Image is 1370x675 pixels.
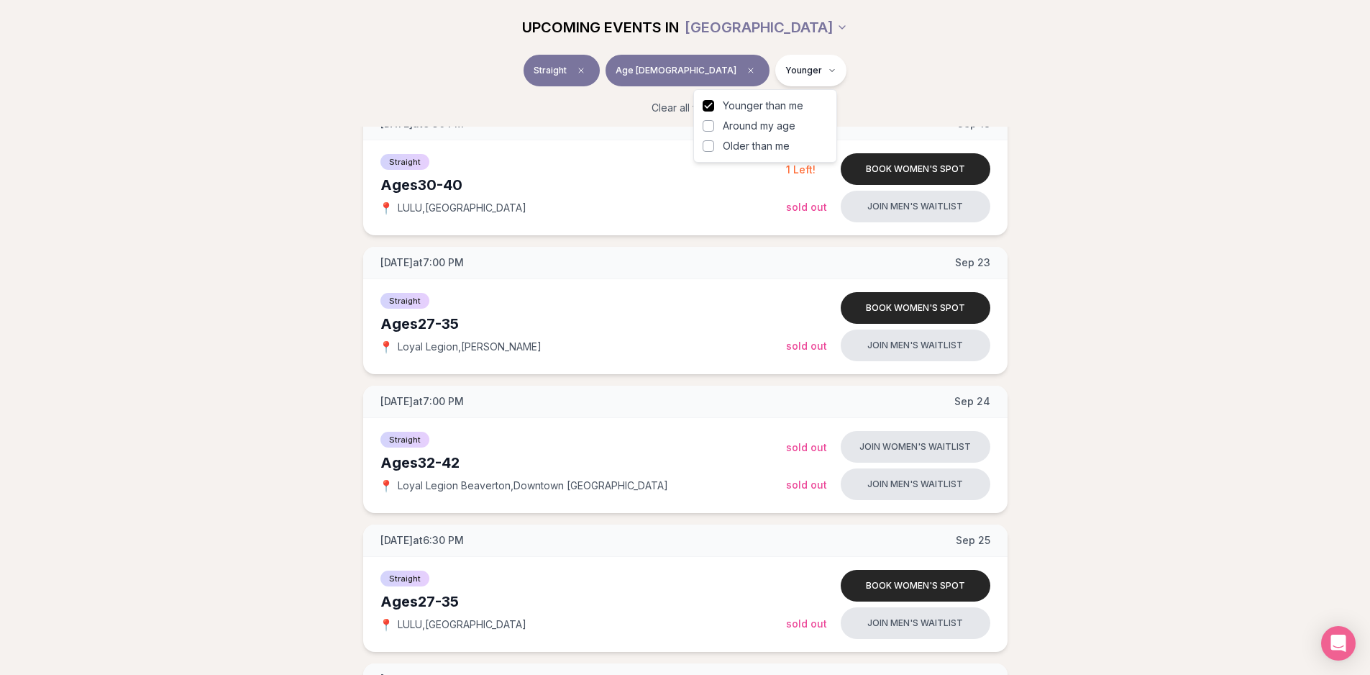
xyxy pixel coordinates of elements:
[534,65,567,76] span: Straight
[785,65,822,76] span: Younger
[380,480,392,491] span: 📍
[956,533,990,548] span: Sep 25
[616,65,736,76] span: Age [DEMOGRAPHIC_DATA]
[841,468,990,500] button: Join men's waitlist
[841,153,990,185] button: Book women's spot
[742,62,759,79] span: Clear age
[380,255,464,270] span: [DATE] at 7:00 PM
[723,99,803,113] span: Younger than me
[572,62,590,79] span: Clear event type filter
[380,432,429,448] span: Straight
[841,570,990,602] button: Book women's spot
[380,293,429,309] span: Straight
[786,340,827,352] span: Sold Out
[398,617,526,632] span: LULU , [GEOGRAPHIC_DATA]
[380,592,786,612] div: Ages 27-35
[703,120,714,132] button: Around my age
[522,17,679,37] span: UPCOMING EVENTS IN
[380,314,786,334] div: Ages 27-35
[398,201,526,215] span: LULU , [GEOGRAPHIC_DATA]
[786,163,816,176] span: 1 Left!
[606,55,770,86] button: Age [DEMOGRAPHIC_DATA]Clear age
[841,431,990,463] button: Join women's waitlist
[786,201,827,213] span: Sold Out
[786,479,827,491] span: Sold Out
[380,571,429,586] span: Straight
[786,617,827,630] span: Sold Out
[643,92,727,124] button: Clear all filters
[703,140,714,152] button: Older than me
[775,55,846,86] button: Younger
[524,55,600,86] button: StraightClear event type filter
[380,533,464,548] span: [DATE] at 6:30 PM
[841,191,990,222] button: Join men's waitlist
[723,139,790,153] span: Older than me
[380,453,786,473] div: Ages 32-42
[723,119,795,133] span: Around my age
[398,479,668,493] span: Loyal Legion Beaverton , Downtown [GEOGRAPHIC_DATA]
[841,607,990,639] button: Join men's waitlist
[841,330,990,361] button: Join men's waitlist
[955,255,990,270] span: Sep 23
[380,154,429,170] span: Straight
[685,12,848,43] button: [GEOGRAPHIC_DATA]
[380,202,392,214] span: 📍
[380,341,392,353] span: 📍
[786,441,827,453] span: Sold Out
[841,292,990,324] button: Book women's spot
[1321,626,1356,661] div: Open Intercom Messenger
[954,394,990,409] span: Sep 24
[380,394,464,409] span: [DATE] at 7:00 PM
[380,175,786,195] div: Ages 30-40
[380,619,392,630] span: 📍
[398,340,542,354] span: Loyal Legion , [PERSON_NAME]
[703,100,714,112] button: Younger than me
